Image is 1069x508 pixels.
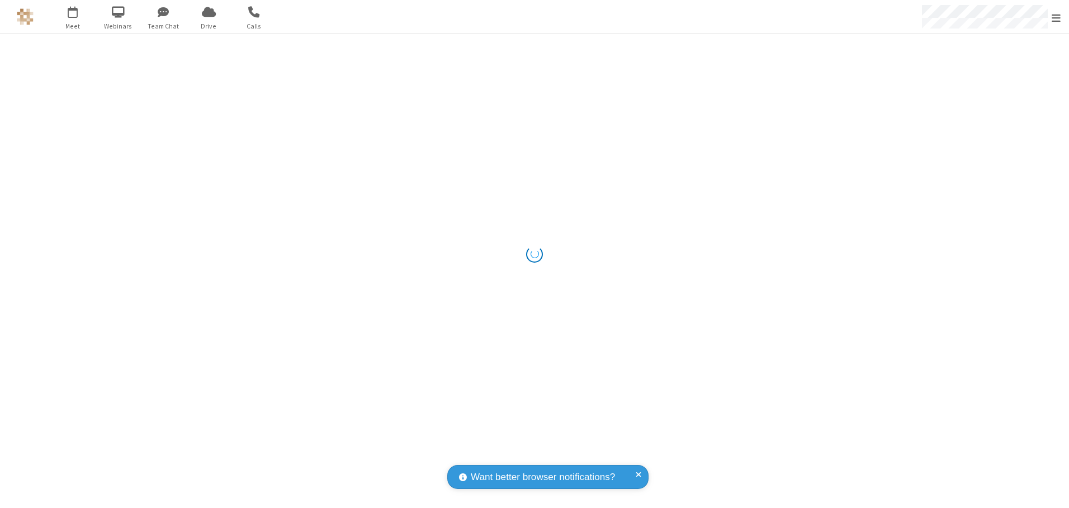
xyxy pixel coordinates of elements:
[97,21,139,31] span: Webinars
[233,21,275,31] span: Calls
[52,21,94,31] span: Meet
[471,470,615,485] span: Want better browser notifications?
[17,8,34,25] img: QA Selenium DO NOT DELETE OR CHANGE
[188,21,230,31] span: Drive
[143,21,185,31] span: Team Chat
